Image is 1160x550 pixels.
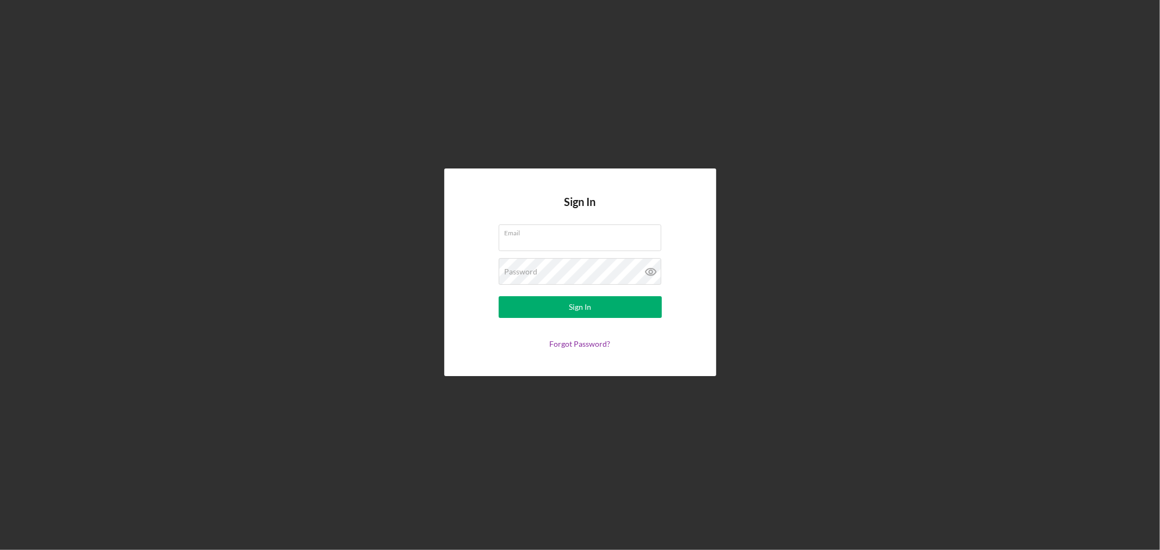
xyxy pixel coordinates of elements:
[505,225,661,237] label: Email
[550,339,611,348] a: Forgot Password?
[565,196,596,224] h4: Sign In
[569,296,591,318] div: Sign In
[499,296,662,318] button: Sign In
[505,267,538,276] label: Password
